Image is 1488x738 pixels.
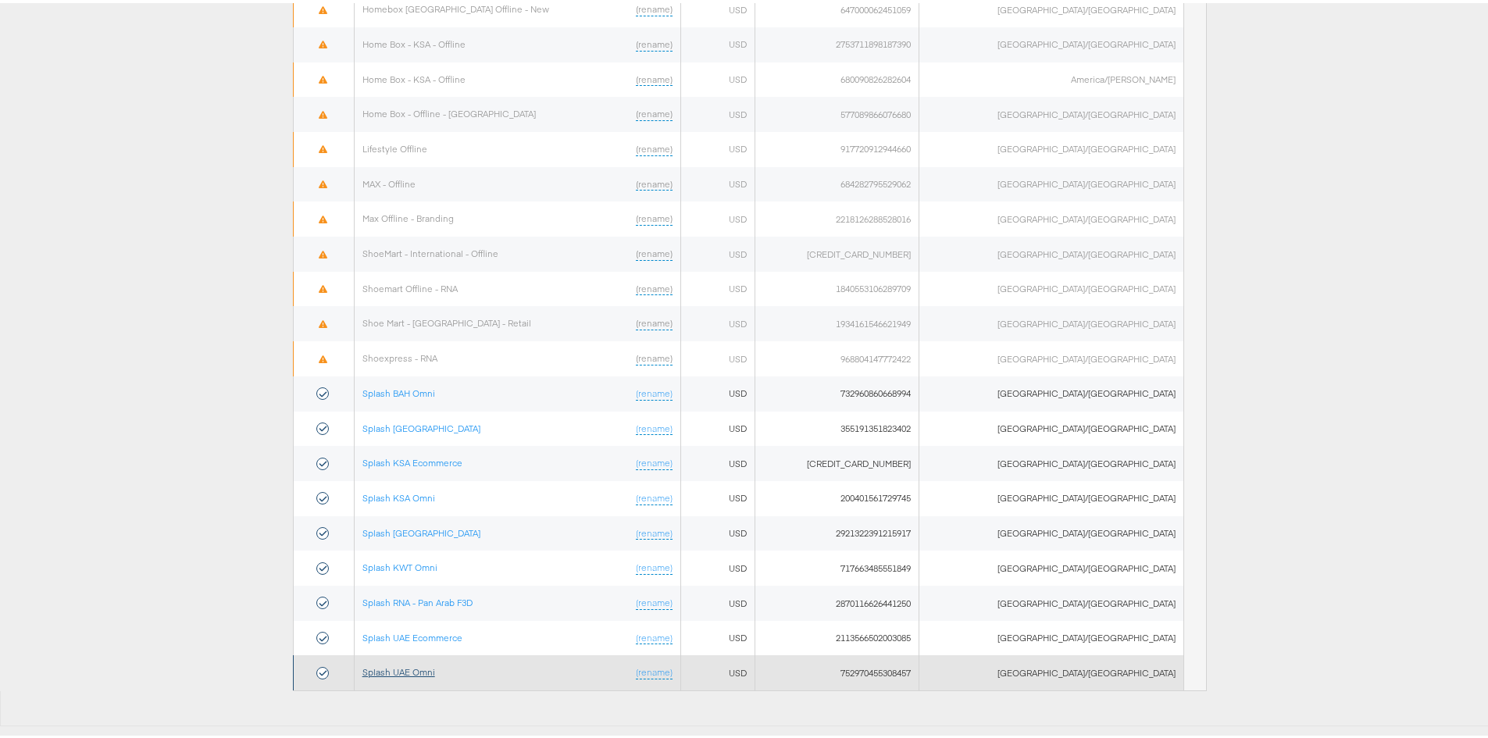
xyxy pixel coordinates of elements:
[755,303,919,338] td: 1934161546621949
[755,198,919,234] td: 2218126288528016
[636,314,673,327] a: (rename)
[362,209,454,221] a: Max Offline - Branding
[636,349,673,362] a: (rename)
[636,70,673,84] a: (rename)
[680,59,755,94] td: USD
[919,94,1184,129] td: [GEOGRAPHIC_DATA]/[GEOGRAPHIC_DATA]
[636,209,673,223] a: (rename)
[636,244,673,258] a: (rename)
[919,618,1184,653] td: [GEOGRAPHIC_DATA]/[GEOGRAPHIC_DATA]
[919,198,1184,234] td: [GEOGRAPHIC_DATA]/[GEOGRAPHIC_DATA]
[919,24,1184,59] td: [GEOGRAPHIC_DATA]/[GEOGRAPHIC_DATA]
[680,24,755,59] td: USD
[680,373,755,408] td: USD
[362,280,458,291] a: Shoemart Offline - RNA
[755,234,919,269] td: [CREDIT_CARD_NUMBER]
[755,652,919,687] td: 752970455308457
[680,129,755,164] td: USD
[919,303,1184,338] td: [GEOGRAPHIC_DATA]/[GEOGRAPHIC_DATA]
[362,384,435,396] a: Splash BAH Omni
[680,408,755,444] td: USD
[636,663,673,676] a: (rename)
[755,478,919,513] td: 200401561729745
[680,547,755,583] td: USD
[636,35,673,48] a: (rename)
[755,269,919,304] td: 1840553106289709
[680,94,755,129] td: USD
[755,618,919,653] td: 2113566502003085
[919,373,1184,408] td: [GEOGRAPHIC_DATA]/[GEOGRAPHIC_DATA]
[362,314,531,326] a: Shoe Mart - [GEOGRAPHIC_DATA] - Retail
[755,129,919,164] td: 917720912944660
[919,59,1184,94] td: America/[PERSON_NAME]
[680,618,755,653] td: USD
[636,489,673,502] a: (rename)
[755,338,919,373] td: 968804147772422
[755,547,919,583] td: 717663485551849
[362,105,536,116] a: Home Box - Offline - [GEOGRAPHIC_DATA]
[755,373,919,408] td: 732960860668994
[636,419,673,433] a: (rename)
[362,349,437,361] a: Shoexpress - RNA
[919,583,1184,618] td: [GEOGRAPHIC_DATA]/[GEOGRAPHIC_DATA]
[362,419,480,431] a: Splash [GEOGRAPHIC_DATA]
[362,140,427,152] a: Lifestyle Offline
[680,652,755,687] td: USD
[362,558,437,570] a: Splash KWT Omni
[636,280,673,293] a: (rename)
[680,269,755,304] td: USD
[755,164,919,199] td: 684282795529062
[919,547,1184,583] td: [GEOGRAPHIC_DATA]/[GEOGRAPHIC_DATA]
[755,24,919,59] td: 2753711898187390
[919,269,1184,304] td: [GEOGRAPHIC_DATA]/[GEOGRAPHIC_DATA]
[636,175,673,188] a: (rename)
[919,129,1184,164] td: [GEOGRAPHIC_DATA]/[GEOGRAPHIC_DATA]
[919,338,1184,373] td: [GEOGRAPHIC_DATA]/[GEOGRAPHIC_DATA]
[680,303,755,338] td: USD
[362,244,498,256] a: ShoeMart - International - Offline
[755,513,919,548] td: 2921322391215917
[919,513,1184,548] td: [GEOGRAPHIC_DATA]/[GEOGRAPHIC_DATA]
[362,70,466,82] a: Home Box - KSA - Offline
[680,234,755,269] td: USD
[680,338,755,373] td: USD
[636,558,673,572] a: (rename)
[362,524,480,536] a: Splash [GEOGRAPHIC_DATA]
[362,35,466,47] a: Home Box - KSA - Offline
[680,478,755,513] td: USD
[919,652,1184,687] td: [GEOGRAPHIC_DATA]/[GEOGRAPHIC_DATA]
[362,663,435,675] a: Splash UAE Omni
[680,198,755,234] td: USD
[919,234,1184,269] td: [GEOGRAPHIC_DATA]/[GEOGRAPHIC_DATA]
[362,454,462,465] a: Splash KSA Ecommerce
[680,443,755,478] td: USD
[362,175,416,187] a: MAX - Offline
[755,443,919,478] td: [CREDIT_CARD_NUMBER]
[680,583,755,618] td: USD
[636,594,673,607] a: (rename)
[755,408,919,444] td: 355191351823402
[362,629,462,640] a: Splash UAE Ecommerce
[919,164,1184,199] td: [GEOGRAPHIC_DATA]/[GEOGRAPHIC_DATA]
[636,140,673,153] a: (rename)
[636,629,673,642] a: (rename)
[919,478,1184,513] td: [GEOGRAPHIC_DATA]/[GEOGRAPHIC_DATA]
[680,164,755,199] td: USD
[919,408,1184,444] td: [GEOGRAPHIC_DATA]/[GEOGRAPHIC_DATA]
[755,59,919,94] td: 680090826282604
[755,583,919,618] td: 2870116626441250
[636,384,673,398] a: (rename)
[362,594,473,605] a: Splash RNA - Pan Arab F3D
[680,513,755,548] td: USD
[919,443,1184,478] td: [GEOGRAPHIC_DATA]/[GEOGRAPHIC_DATA]
[362,489,435,501] a: Splash KSA Omni
[636,454,673,467] a: (rename)
[636,105,673,118] a: (rename)
[755,94,919,129] td: 577089866076680
[636,524,673,537] a: (rename)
